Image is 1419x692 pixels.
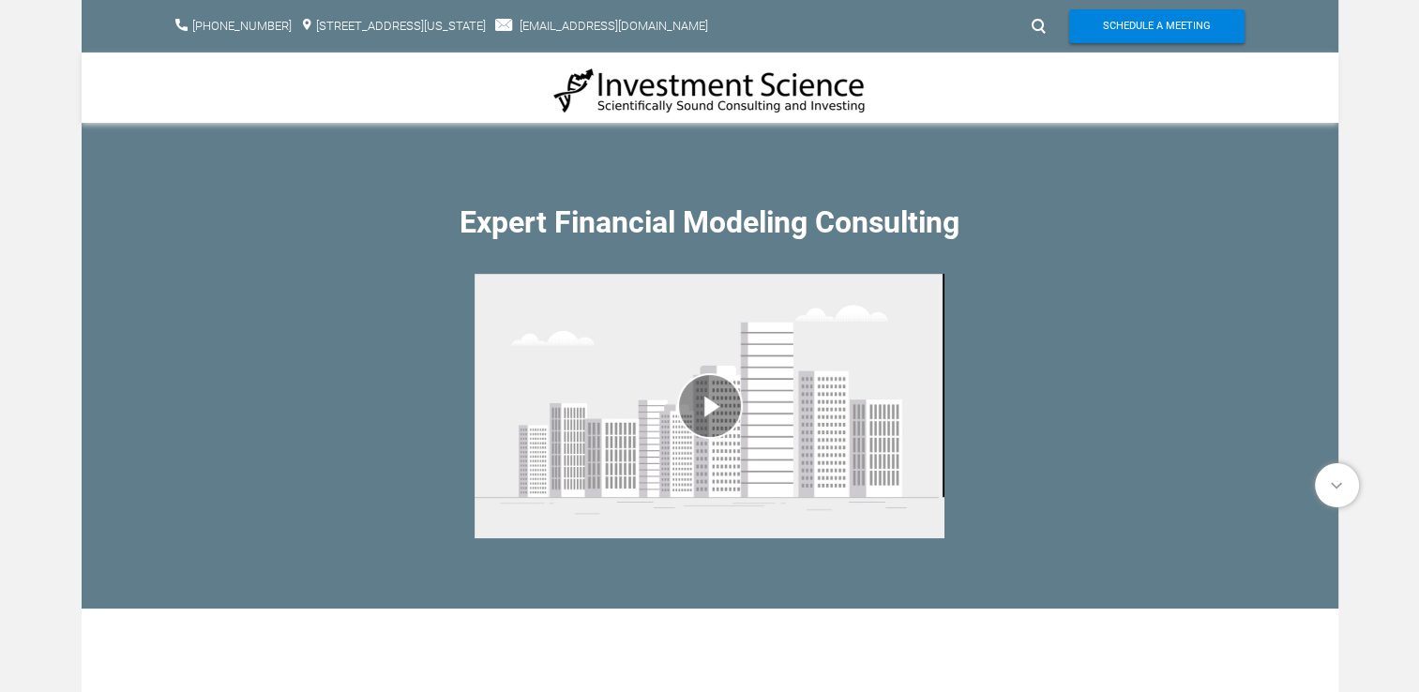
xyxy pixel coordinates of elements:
[475,260,944,552] div: Video: stardomvideos_final_592_338.mp4
[192,19,292,33] a: [PHONE_NUMBER]
[316,19,486,33] a: [STREET_ADDRESS][US_STATE]​
[1069,9,1245,43] a: Schedule A Meeting
[520,19,708,33] a: [EMAIL_ADDRESS][DOMAIN_NAME]
[553,67,867,114] img: Investment Science | NYC Consulting Services
[1103,9,1211,43] span: Schedule A Meeting
[475,260,944,552] div: play video
[460,204,959,240] font: Expert Financial Modeling Consulting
